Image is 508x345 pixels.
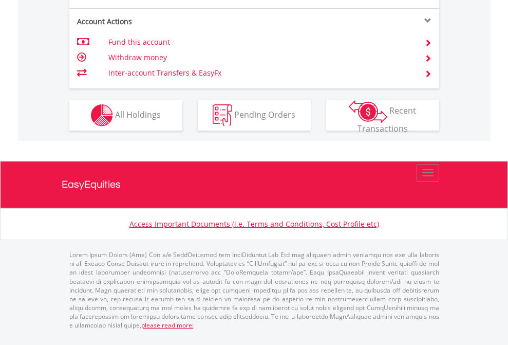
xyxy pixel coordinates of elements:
[213,104,232,126] img: pending_instructions-wht.png
[69,16,254,27] div: Account Actions
[115,108,161,120] span: All Holdings
[326,100,439,131] button: Recent Transactions
[62,161,447,208] a: EasyEquities
[69,250,439,330] p: Lorem Ipsum Dolors (Ame) Con a/e SeddOeiusmod tem InciDiduntut Lab Etd mag aliquaen admin veniamq...
[234,108,295,120] span: Pending Orders
[108,65,412,81] td: Inter-account Transfers & EasyFx
[108,50,412,65] td: Withdraw money
[198,100,311,131] button: Pending Orders
[91,104,113,126] img: holdings-wht.png
[108,34,412,50] td: Fund this account
[349,100,387,123] img: transactions-zar-wht.png
[129,219,379,229] a: Access Important Documents (i.e. Terms and Conditions, Cost Profile etc)
[69,100,182,131] button: All Holdings
[141,321,194,330] a: please read more:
